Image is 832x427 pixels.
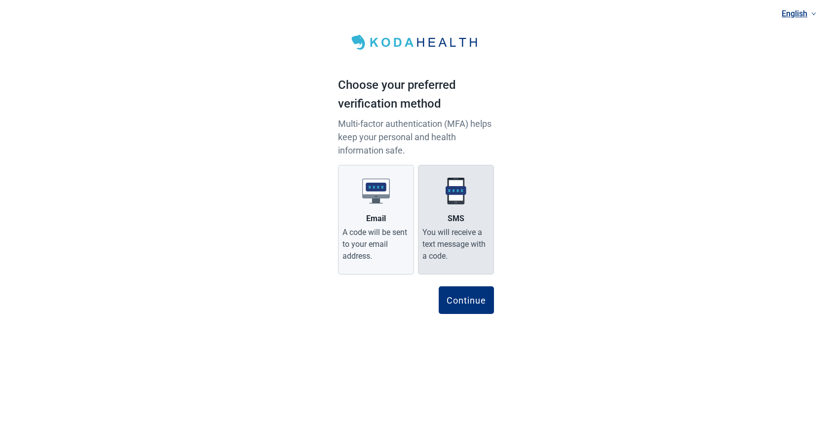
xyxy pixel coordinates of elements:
div: You will receive a text message with a code. [422,227,490,262]
button: Continue [439,286,494,314]
div: Email [366,213,386,225]
a: Current language: English [778,5,820,22]
p: Multi-factor authentication (MFA) helps keep your personal and health information safe. [338,117,494,157]
h1: Choose your preferred verification method [338,76,494,117]
img: Koda Health [346,32,486,53]
img: sms [442,177,470,205]
img: email [362,177,390,205]
div: A code will be sent to your email address. [342,227,410,262]
div: Continue [447,295,486,305]
span: down [811,11,816,16]
div: SMS [448,213,464,225]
